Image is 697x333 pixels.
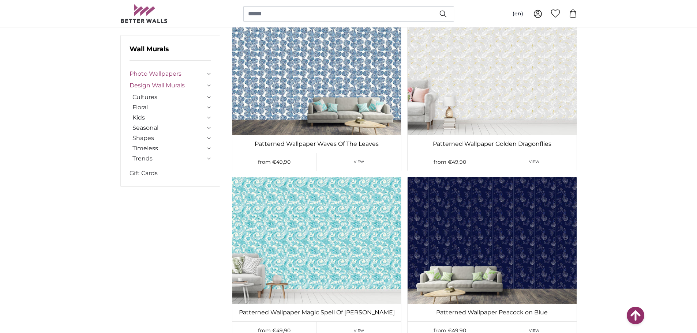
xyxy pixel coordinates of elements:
[409,140,575,148] a: Patterned Wallpaper Golden Dragonflies
[132,134,206,143] a: Shapes
[434,159,466,165] span: from €49,90
[354,159,364,164] span: View
[130,69,211,78] summary: Photo Wallpapers
[132,93,206,102] a: Cultures
[120,4,168,23] img: Betterwalls
[130,81,206,90] a: Design Wall Murals
[132,103,211,112] summary: Floral
[317,153,401,171] a: View
[409,308,575,317] a: Patterned Wallpaper Peacock on Blue
[132,124,211,132] summary: Seasonal
[132,113,211,122] summary: Kids
[132,144,211,153] summary: Timeless
[132,154,206,163] a: Trends
[130,69,206,78] a: Photo Wallpapers
[234,140,400,148] a: Patterned Wallpaper Waves Of The Leaves
[130,44,211,61] h3: Wall Murals
[132,93,211,102] summary: Cultures
[132,113,206,122] a: Kids
[130,169,211,178] a: Gift Cards
[132,154,211,163] summary: Trends
[132,134,211,143] summary: Shapes
[130,81,211,90] summary: Design Wall Murals
[258,159,291,165] span: from €49,90
[132,103,206,112] a: Floral
[234,308,400,317] a: Patterned Wallpaper Magic Spell Of [PERSON_NAME]
[507,7,529,20] button: (en)
[132,124,206,132] a: Seasonal
[529,159,540,164] span: View
[492,153,577,171] a: View
[132,144,206,153] a: Timeless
